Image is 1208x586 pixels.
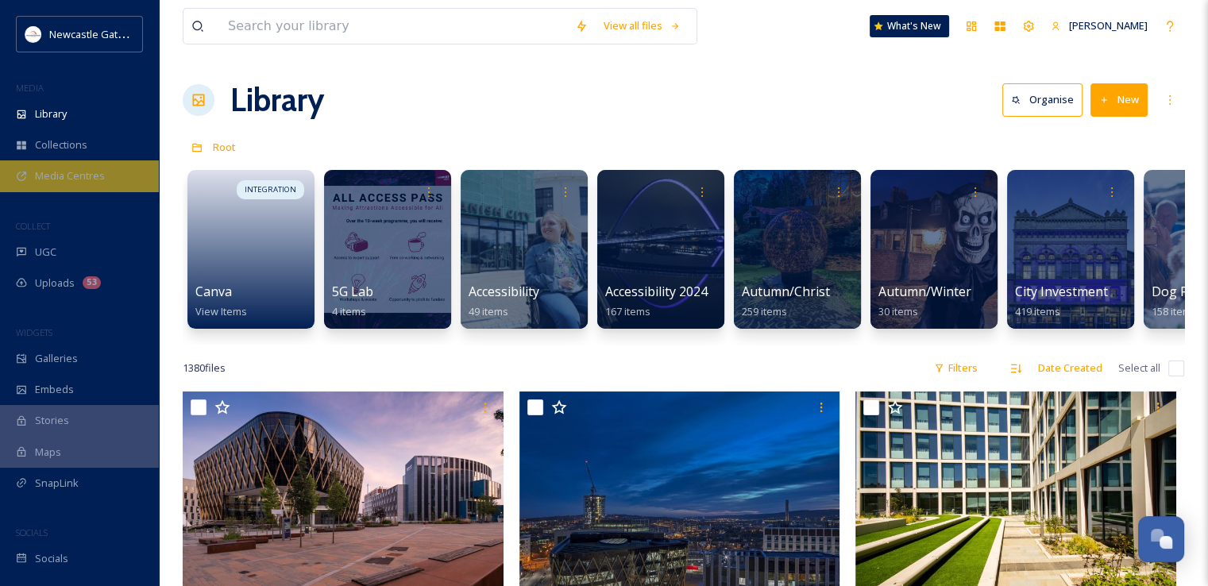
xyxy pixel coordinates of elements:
[1152,304,1197,318] span: 158 items
[195,304,247,318] span: View Items
[1015,283,1155,300] span: City Investment Images
[332,283,373,300] span: 5G Lab
[35,445,61,460] span: Maps
[35,168,105,183] span: Media Centres
[16,82,44,94] span: MEDIA
[878,284,1131,318] a: Autumn/Winter Partner Submissions 202530 items
[220,9,567,44] input: Search your library
[35,382,74,397] span: Embeds
[742,284,936,318] a: Autumn/Christmas Campaign 25259 items
[332,304,366,318] span: 4 items
[1090,83,1148,116] button: New
[1002,83,1083,116] button: Organise
[878,304,918,318] span: 30 items
[25,26,41,42] img: DqD9wEUd_400x400.jpg
[1015,304,1060,318] span: 419 items
[35,351,78,366] span: Galleries
[35,551,68,566] span: Socials
[1118,360,1160,376] span: Select all
[605,284,708,318] a: Accessibility 2024167 items
[605,304,650,318] span: 167 items
[16,220,50,232] span: COLLECT
[195,283,232,300] span: Canva
[332,284,373,318] a: 5G Lab4 items
[35,276,75,291] span: Uploads
[213,137,236,156] a: Root
[35,106,67,121] span: Library
[469,304,508,318] span: 49 items
[49,26,195,41] span: Newcastle Gateshead Initiative
[870,15,949,37] a: What's New
[183,360,226,376] span: 1380 file s
[245,184,296,195] span: INTEGRATION
[596,10,689,41] a: View all files
[878,283,1131,300] span: Autumn/Winter Partner Submissions 2025
[742,283,936,300] span: Autumn/Christmas Campaign 25
[742,304,787,318] span: 259 items
[926,353,986,384] div: Filters
[35,245,56,260] span: UGC
[213,140,236,154] span: Root
[1015,284,1155,318] a: City Investment Images419 items
[16,526,48,538] span: SOCIALS
[1043,10,1156,41] a: [PERSON_NAME]
[605,283,708,300] span: Accessibility 2024
[35,137,87,152] span: Collections
[35,476,79,491] span: SnapLink
[16,326,52,338] span: WIDGETS
[1030,353,1110,384] div: Date Created
[183,162,319,329] a: INTEGRATIONCanvaView Items
[83,276,101,289] div: 53
[35,413,69,428] span: Stories
[230,76,324,124] a: Library
[1069,18,1148,33] span: [PERSON_NAME]
[469,283,539,300] span: Accessibility
[469,284,539,318] a: Accessibility49 items
[1138,516,1184,562] button: Open Chat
